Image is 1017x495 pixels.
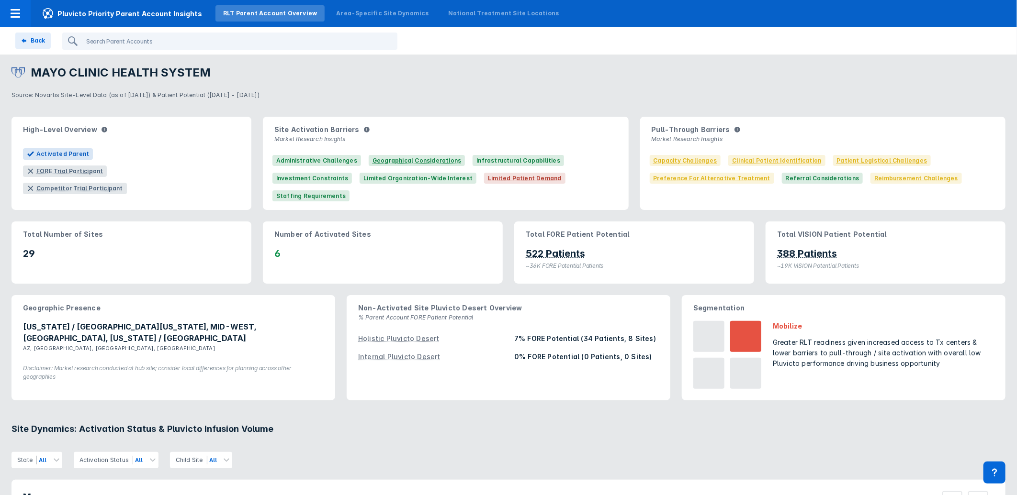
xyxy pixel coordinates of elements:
[274,229,491,240] p: Number of Activated Sites
[23,303,324,313] p: Geographic Presence
[773,321,994,331] div: Mobilize
[31,36,45,45] div: Back
[654,175,770,182] span: Preference for Alternative Treatment
[11,66,25,79] img: mayo-clinic
[23,352,324,387] figcaption: Disclaimer: Market research conducted at hub site; consider local differences for planning across...
[732,157,821,164] span: Clinical Patient Identification
[23,124,101,135] span: High-Level Overview
[526,260,743,272] figcaption: ~36K FORE Potential Patients
[276,175,348,182] span: Investment Constraints
[276,192,346,199] span: Staffing Requirements
[176,456,207,464] div: Child Site
[36,185,123,192] div: Competitor Trial Participant
[23,321,324,344] p: [US_STATE] / [GEOGRAPHIC_DATA][US_STATE], MID-WEST, [GEOGRAPHIC_DATA], [US_STATE] / [GEOGRAPHIC_D...
[276,157,357,164] span: Administrative Challenges
[654,157,717,164] span: Capacity Challenges
[135,456,143,464] div: All
[336,9,429,18] div: Area-Specific Site Dynamics
[652,135,994,143] p: Market Research Insights
[358,352,441,361] div: Internal Pluvicto Desert
[358,334,440,342] div: Holistic Pluvicto Desert
[223,9,317,18] div: RLT Parent Account Overview
[358,303,659,313] p: Non-Activated Site Pluvicto Desert Overview
[652,124,734,135] span: Pull-Through Barriers
[209,456,217,464] div: All
[23,229,240,240] p: Total Number of Sites
[514,333,659,344] div: 7% FORE Potential (34 Patients, 8 Sites)
[31,8,214,19] span: Pluvicto Priority Parent Account Insights
[31,67,211,78] h3: MAYO CLINIC HEALTH SYSTEM
[11,247,251,271] p: 29
[82,33,370,49] input: Search Parent Accounts
[526,247,585,260] p: 522 Patients
[526,229,743,240] p: Total FORE Patient Potential
[358,313,659,322] p: % Parent Account FORE Patient Potential
[514,352,659,362] div: 0% FORE Potential (0 Patients, 0 Sites)
[777,260,994,272] figcaption: ~19K VISION Potential Patients
[693,303,994,313] p: Segmentation
[488,175,561,182] span: Limited Patient Demand
[983,462,1006,484] div: Contact Support
[274,124,363,135] span: Site Activation Barriers
[215,5,325,22] a: RLT Parent Account Overview
[476,157,560,164] span: Infrastructural Capabilities
[874,175,958,182] span: Reimbursement Challenges
[363,175,473,182] span: Limited Organization-Wide Interest
[837,157,927,164] span: Patient Logistical Challenges
[17,456,37,464] div: State
[441,5,567,22] a: National Treatment Site Locations
[328,5,436,22] a: Area-Specific Site Dynamics
[274,135,617,143] p: Market Research Insights
[448,9,559,18] div: National Treatment Site Locations
[36,167,103,175] div: FORE Trial Participant
[786,175,859,182] span: Referral Considerations
[373,157,461,164] span: Geographical Considerations
[263,247,503,271] p: 6
[79,456,133,464] div: Activation Status
[777,229,994,240] p: Total VISION Patient Potential
[11,87,1006,99] p: Source: Novartis Site-Level Data (as of [DATE]) & Patient Potential ([DATE] - [DATE])
[39,456,47,464] div: All
[773,337,994,369] div: Greater RLT readiness given increased access to Tx centers & lower barriers to pull-through / sit...
[777,247,837,260] p: 388 Patients
[15,33,51,49] button: Back
[36,150,89,158] span: Activated Parent
[23,344,324,352] p: AZ, [GEOGRAPHIC_DATA], [GEOGRAPHIC_DATA], [GEOGRAPHIC_DATA]
[11,423,1006,435] h3: Site Dynamics: Activation Status & Pluvicto Infusion Volume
